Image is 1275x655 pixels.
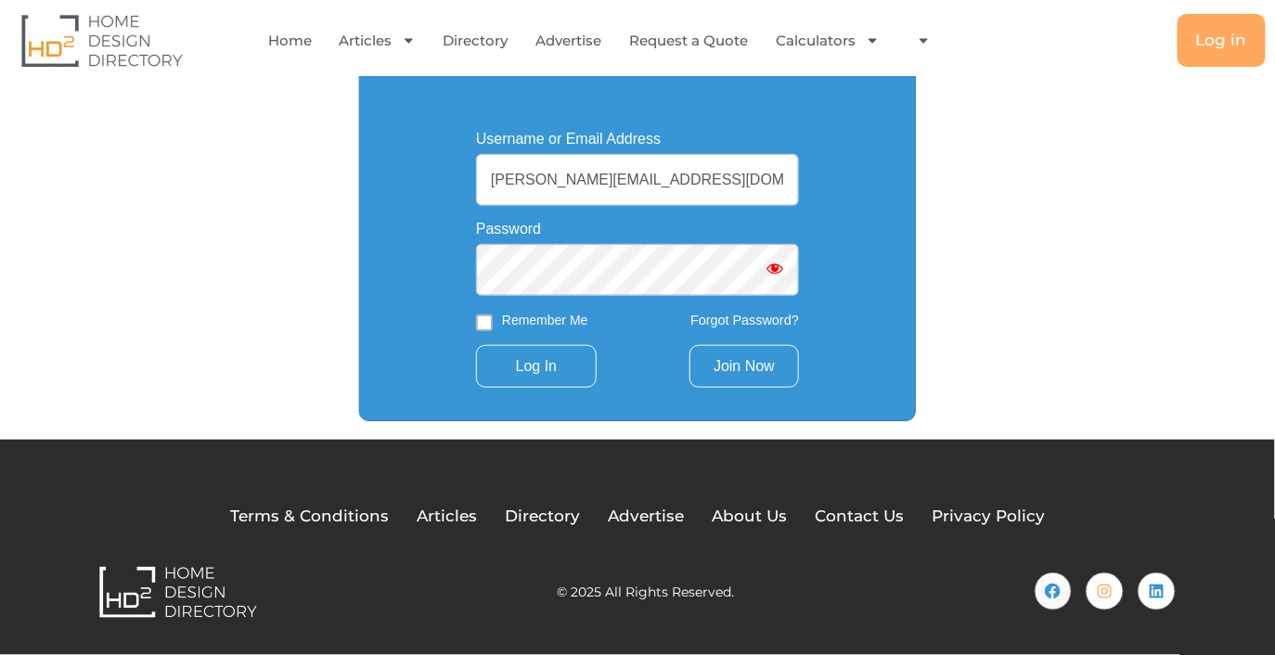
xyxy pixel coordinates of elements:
a: Log in [1178,14,1266,67]
input: Log In [476,345,597,388]
a: About Us [712,505,787,529]
h2: © 2025 All Rights Reserved. [557,585,734,598]
a: Home [268,19,312,62]
a: Terms & Conditions [230,505,389,529]
a: Contact Us [815,505,904,529]
a: Advertise [608,505,684,529]
a: Articles [417,505,477,529]
a: Request a Quote [630,19,749,62]
a: Directory [505,505,580,529]
a: Directory [444,19,509,62]
label: Password [476,222,541,237]
label: Username or Email Address [476,132,661,147]
a: Privacy Policy [932,505,1045,529]
a: Advertise [536,19,602,62]
a: Calculators [777,19,880,62]
a: Forgot Password? [690,313,799,327]
input: Username or Email Address [476,154,799,206]
label: Remember Me [502,311,588,330]
span: Log in [1196,32,1247,48]
button: Show password [751,244,799,296]
a: Join Now [689,345,799,388]
nav: Menu [261,19,952,62]
a: Articles [340,19,416,62]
